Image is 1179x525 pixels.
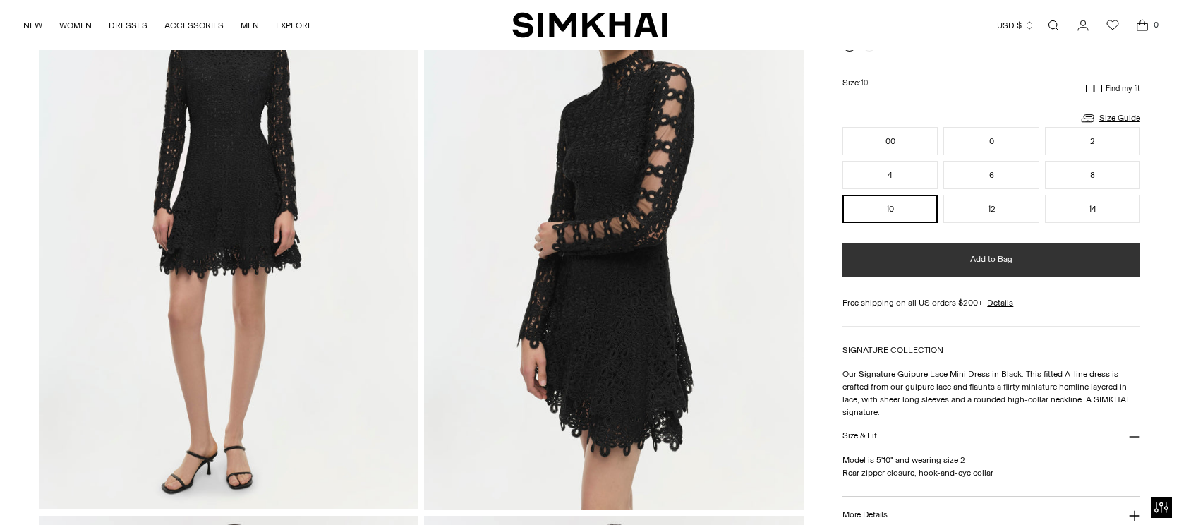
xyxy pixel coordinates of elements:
[1069,11,1097,40] a: Go to the account page
[1149,18,1162,31] span: 0
[276,10,313,41] a: EXPLORE
[861,78,869,87] span: 10
[512,11,667,39] a: SIMKHAI
[59,10,92,41] a: WOMEN
[842,345,943,355] a: SIGNATURE COLLECTION
[109,10,147,41] a: DRESSES
[1045,161,1140,189] button: 8
[842,195,938,223] button: 10
[842,418,1140,454] button: Size & Fit
[842,296,1140,309] div: Free shipping on all US orders $200+
[842,161,938,189] button: 4
[842,243,1140,277] button: Add to Bag
[1045,195,1140,223] button: 14
[1039,11,1068,40] a: Open search modal
[1045,127,1140,155] button: 2
[1080,109,1140,127] a: Size Guide
[943,195,1039,223] button: 12
[11,471,142,514] iframe: Sign Up via Text for Offers
[970,253,1012,265] span: Add to Bag
[842,454,1140,479] p: Model is 5'10" and wearing size 2 Rear zipper closure, hook-and-eye collar
[842,368,1140,418] p: Our Signature Guipure Lace Mini Dress in Black. This fitted A-line dress is crafted from our guip...
[23,10,42,41] a: NEW
[943,161,1039,189] button: 6
[842,127,938,155] button: 00
[943,127,1039,155] button: 0
[1128,11,1156,40] a: Open cart modal
[842,76,869,90] label: Size:
[164,10,224,41] a: ACCESSORIES
[987,296,1013,309] a: Details
[241,10,259,41] a: MEN
[1099,11,1127,40] a: Wishlist
[842,510,887,519] h3: More Details
[997,10,1034,41] button: USD $
[842,431,876,440] h3: Size & Fit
